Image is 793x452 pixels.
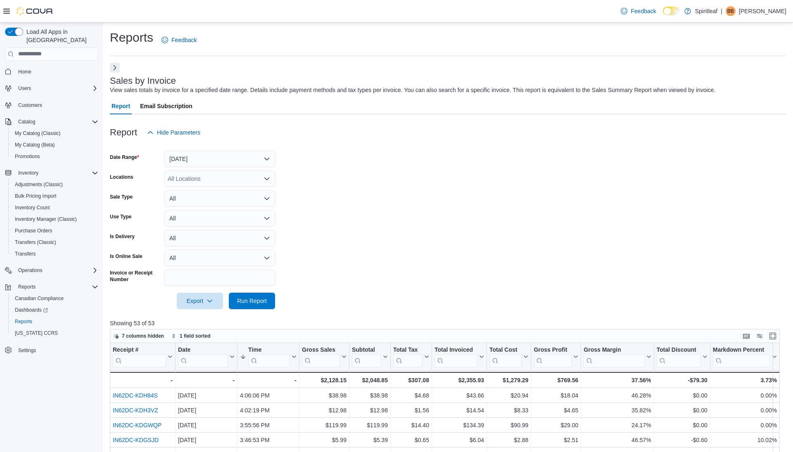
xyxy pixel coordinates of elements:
[713,390,777,400] div: 0.00%
[110,213,131,220] label: Use Type
[2,83,102,94] button: Users
[657,375,708,385] div: -$79.30
[584,346,644,367] div: Gross Margin
[2,116,102,128] button: Catalog
[8,327,102,339] button: [US_STATE] CCRS
[15,216,77,222] span: Inventory Manager (Classic)
[393,346,429,367] button: Total Tax
[713,420,777,430] div: 0.00%
[240,420,297,430] div: 3:55:56 PM
[15,318,32,325] span: Reports
[110,270,161,283] label: Invoice or Receipt Number
[8,316,102,327] button: Reports
[113,346,173,367] button: Receipt #
[713,405,777,415] div: 0.00%
[2,167,102,179] button: Inventory
[584,375,651,385] div: 37.56%
[302,346,340,367] div: Gross Sales
[489,346,522,354] div: Total Cost
[302,390,347,400] div: $38.98
[302,346,347,367] button: Gross Sales
[434,346,477,367] div: Total Invoiced
[15,295,64,302] span: Canadian Compliance
[352,346,381,354] div: Subtotal
[240,435,297,445] div: 3:46:53 PM
[393,405,429,415] div: $1.56
[110,76,176,86] h3: Sales by Invoice
[12,191,98,201] span: Bulk Pricing Import
[434,390,484,400] div: $43.66
[164,190,275,207] button: All
[18,118,35,125] span: Catalog
[18,69,31,75] span: Home
[5,62,98,378] nav: Complex example
[726,6,736,16] div: Bobby B
[727,6,734,16] span: BB
[8,304,102,316] a: Dashboards
[15,239,56,246] span: Transfers (Classic)
[237,297,267,305] span: Run Report
[755,331,765,341] button: Display options
[657,405,708,415] div: $0.00
[739,6,786,16] p: [PERSON_NAME]
[15,100,98,110] span: Customers
[8,213,102,225] button: Inventory Manager (Classic)
[248,346,290,367] div: Time
[110,319,786,327] p: Showing 53 of 53
[12,128,64,138] a: My Catalog (Classic)
[178,375,235,385] div: -
[657,346,701,367] div: Total Discount
[302,420,347,430] div: $119.99
[12,305,51,315] a: Dashboards
[113,392,158,399] a: IN62DC-KDH84S
[15,117,98,127] span: Catalog
[352,390,388,400] div: $38.98
[182,293,218,309] span: Export
[534,346,572,354] div: Gross Profit
[12,293,67,303] a: Canadian Compliance
[393,346,423,367] div: Total Tax
[657,346,708,367] button: Total Discount
[12,328,98,338] span: Washington CCRS
[8,202,102,213] button: Inventory Count
[534,390,578,400] div: $18.04
[15,130,61,137] span: My Catalog (Classic)
[12,203,53,213] a: Inventory Count
[15,193,57,199] span: Bulk Pricing Import
[12,214,98,224] span: Inventory Manager (Classic)
[12,249,98,259] span: Transfers
[15,345,98,355] span: Settings
[110,194,133,200] label: Sale Type
[113,346,166,354] div: Receipt #
[434,435,484,445] div: $6.04
[631,7,656,15] span: Feedback
[12,305,98,315] span: Dashboards
[584,346,651,367] button: Gross Margin
[8,151,102,162] button: Promotions
[15,142,55,148] span: My Catalog (Beta)
[17,7,54,15] img: Cova
[164,250,275,266] button: All
[741,331,751,341] button: Keyboard shortcuts
[8,128,102,139] button: My Catalog (Classic)
[12,293,98,303] span: Canadian Compliance
[352,346,381,367] div: Subtotal
[8,293,102,304] button: Canadian Compliance
[110,154,139,161] label: Date Range
[240,375,297,385] div: -
[534,420,578,430] div: $29.00
[229,293,275,309] button: Run Report
[302,346,340,354] div: Gross Sales
[15,204,50,211] span: Inventory Count
[352,420,388,430] div: $119.99
[2,265,102,276] button: Operations
[2,281,102,293] button: Reports
[110,331,167,341] button: 7 columns hidden
[168,331,214,341] button: 1 field sorted
[534,346,578,367] button: Gross Profit
[178,390,235,400] div: [DATE]
[713,346,770,354] div: Markdown Percent
[12,180,98,189] span: Adjustments (Classic)
[2,99,102,111] button: Customers
[110,253,142,260] label: Is Online Sale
